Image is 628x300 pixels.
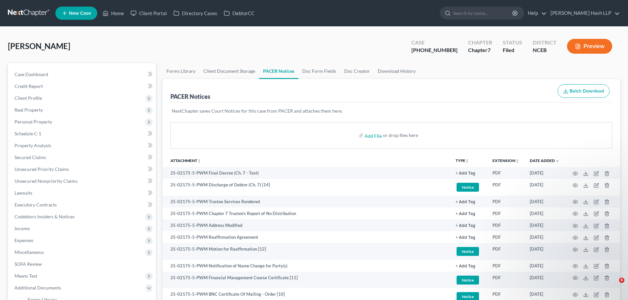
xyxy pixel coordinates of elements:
span: Notice [457,183,479,192]
div: PACER Notices [170,93,210,100]
div: Case [411,39,458,46]
a: + Add Tag [456,222,482,229]
a: Forms Library [163,63,199,79]
i: unfold_more [197,159,201,163]
td: PDF [487,219,524,231]
a: Schedule C-1 [9,128,156,140]
a: Home [99,7,127,19]
span: Executory Contracts [15,202,57,207]
a: Notice [456,275,482,286]
td: PDF [487,243,524,260]
a: + Add Tag [456,199,482,205]
a: SOFA Review [9,258,156,270]
a: Extensionunfold_more [493,158,519,163]
i: unfold_more [465,159,469,163]
a: Secured Claims [9,151,156,163]
span: Unsecured Nonpriority Claims [15,178,77,184]
span: Additional Documents [15,285,61,290]
a: Help [524,7,547,19]
td: 25-02175-5-PWM Reaffirmation Agreement [163,231,450,243]
span: New Case [69,11,91,16]
a: + Add Tag [456,234,482,240]
div: NCEB [533,46,556,54]
td: PDF [487,167,524,179]
div: [PHONE_NUMBER] [411,46,458,54]
input: Search by name... [453,7,513,19]
div: or drop files here [383,132,418,139]
td: PDF [487,272,524,288]
span: Credit Report [15,83,43,89]
a: Client Document Storage [199,63,259,79]
span: Case Dashboard [15,71,48,77]
a: + Add Tag [456,170,482,176]
a: Lawsuits [9,187,156,199]
button: + Add Tag [456,224,475,228]
td: 25-02175-5-PWM Discharge of Debtor (Ch. 7) [14] [163,179,450,196]
button: + Add Tag [456,171,475,176]
span: Lawsuits [15,190,32,196]
td: PDF [487,179,524,196]
td: 25-02175-5-PWM Motion for Reaffirmation [12] [163,243,450,260]
td: 25-02175-5-PWM Chapter 7 Trustee's Report of No Distribution [163,207,450,219]
td: PDF [487,196,524,207]
a: Unsecured Priority Claims [9,163,156,175]
td: 25-02175-5-PWM Financial Management Course Certificate [11] [163,272,450,288]
td: [DATE] [524,231,565,243]
a: Notice [456,182,482,193]
td: [DATE] [524,196,565,207]
span: Schedule C-1 [15,131,41,136]
a: + Add Tag [456,210,482,217]
a: Notice [456,246,482,257]
span: Expenses [15,237,33,243]
div: Filed [503,46,522,54]
td: PDF [487,231,524,243]
td: 25-02175-5-PWM Final Decree (Ch. 7 - Text) [163,167,450,179]
a: Download History [374,63,420,79]
span: 6 [619,278,624,283]
span: Secured Claims [15,154,46,160]
a: Property Analysis [9,140,156,151]
td: [DATE] [524,167,565,179]
td: PDF [487,207,524,219]
p: NextChapter saves Court Notices for this case from PACER and attaches them here. [172,108,611,114]
span: [PERSON_NAME] [8,41,70,51]
a: Unsecured Nonpriority Claims [9,175,156,187]
a: + Add Tag [456,263,482,269]
span: Client Profile [15,95,42,101]
i: unfold_more [515,159,519,163]
div: Chapter [468,46,492,54]
a: Executory Contracts [9,199,156,211]
span: Notice [457,276,479,285]
td: 25-02175-5-PWM Notification of Name Change for Party(s) [163,260,450,272]
div: Status [503,39,522,46]
a: DebtorCC [221,7,258,19]
a: Case Dashboard [9,68,156,80]
a: Doc Creator [340,63,374,79]
td: 25-02175-5-PWM Trustee Services Rendered [163,196,450,207]
button: + Add Tag [456,235,475,240]
span: Real Property [15,107,43,113]
span: Unsecured Priority Claims [15,166,69,172]
span: 7 [488,47,491,53]
button: + Add Tag [456,264,475,268]
td: [DATE] [524,179,565,196]
td: 25-02175-5-PWM Address Modified [163,219,450,231]
a: Credit Report [9,80,156,92]
a: Date Added expand_more [530,158,559,163]
div: Chapter [468,39,492,46]
button: Batch Download [557,84,610,98]
a: [PERSON_NAME] Hash LLP [547,7,620,19]
a: PACER Notices [259,63,298,79]
button: Preview [567,39,612,54]
span: Notice [457,247,479,256]
span: Personal Property [15,119,52,124]
a: Doc Form Fields [298,63,340,79]
span: SOFA Review [15,261,42,267]
span: Batch Download [570,88,604,94]
i: expand_more [555,159,559,163]
iframe: Intercom live chat [606,278,621,293]
a: Attachmentunfold_more [170,158,201,163]
span: Codebtors Insiders & Notices [15,214,75,219]
span: Miscellaneous [15,249,44,255]
td: [DATE] [524,207,565,219]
